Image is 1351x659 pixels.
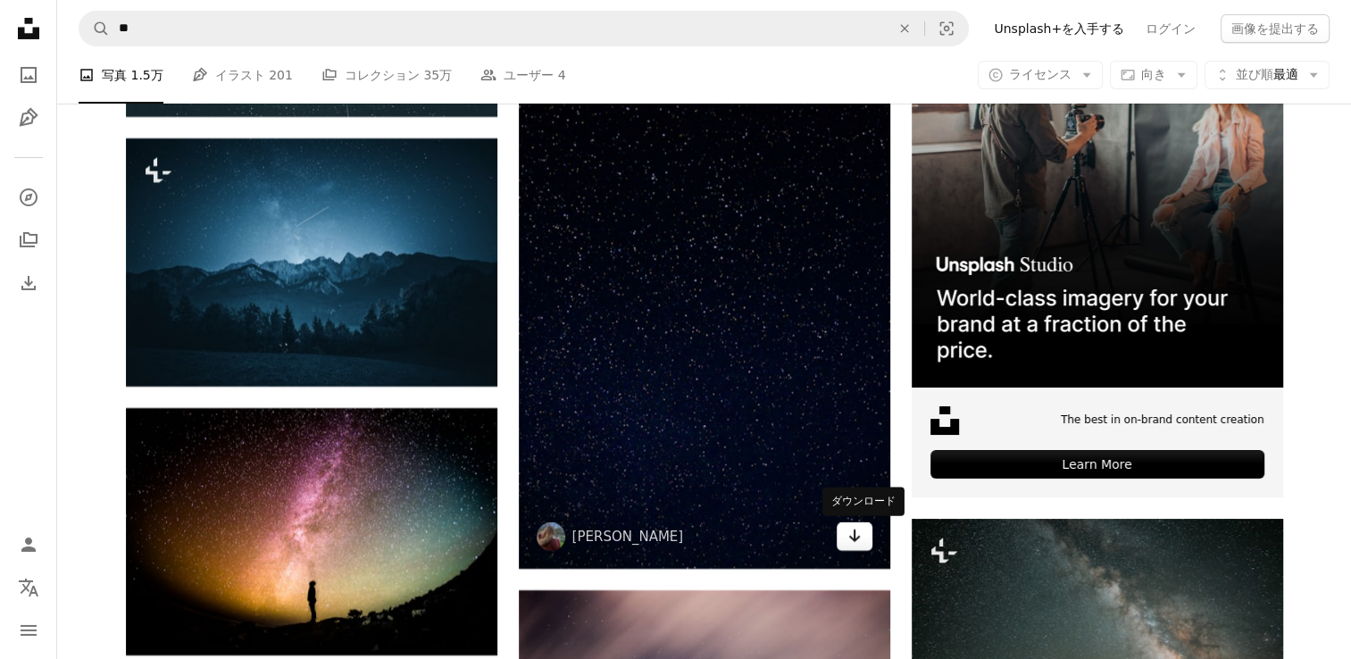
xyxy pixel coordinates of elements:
[572,528,684,546] a: [PERSON_NAME]
[126,254,497,270] a: 星と山脈を背景にした夜空
[885,12,924,46] button: 全てクリア
[79,11,969,46] form: サイト内でビジュアルを探す
[912,16,1283,497] a: The best in on-brand content creationLearn More
[11,265,46,301] a: ダウンロード履歴
[423,65,452,85] span: 35万
[1009,67,1072,81] span: ライセンス
[1141,67,1166,81] span: 向き
[1110,61,1197,89] button: 向き
[1205,61,1330,89] button: 並び順最適
[269,65,293,85] span: 201
[537,522,565,551] img: Melanie Weidmannのプロフィールを見る
[1236,67,1273,81] span: 並び順
[1236,66,1298,84] span: 最適
[912,16,1283,388] img: file-1715651741414-859baba4300dimage
[321,46,452,104] a: コレクション 35万
[1221,14,1330,43] button: 画像を提出する
[480,46,565,104] a: ユーザー 4
[11,527,46,563] a: ログイン / 登録する
[519,12,890,569] img: 空に浮かぶ黒と白の星
[11,11,46,50] a: ホーム — Unsplash
[558,65,566,85] span: 4
[837,522,872,551] a: ダウンロード
[11,613,46,648] button: メニュー
[983,14,1135,43] a: Unsplash+を入手する
[1135,14,1206,43] a: ログイン
[978,61,1103,89] button: ライセンス
[192,46,293,104] a: イラスト 201
[126,523,497,539] a: silhouette photography of person
[822,488,905,516] div: ダウンロード
[930,406,959,435] img: file-1631678316303-ed18b8b5cb9cimage
[11,100,46,136] a: イラスト
[11,57,46,93] a: 写真
[925,12,968,46] button: ビジュアル検索
[11,570,46,605] button: 言語
[126,138,497,387] img: 星と山脈を背景にした夜空
[79,12,110,46] button: Unsplashで検索する
[11,179,46,215] a: 探す
[930,450,1264,479] div: Learn More
[126,408,497,655] img: silhouette photography of person
[519,282,890,298] a: 空に浮かぶ黒と白の星
[1061,413,1264,428] span: The best in on-brand content creation
[912,634,1283,650] a: 夜空は山の上の星でいっぱいです
[11,222,46,258] a: コレクション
